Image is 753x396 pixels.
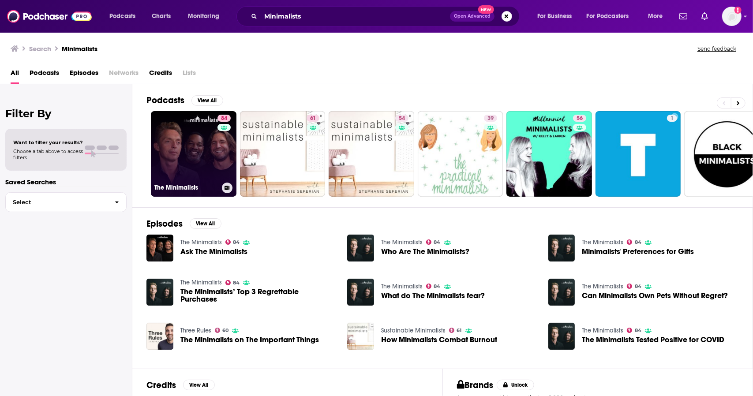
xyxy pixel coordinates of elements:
span: 54 [399,114,405,123]
span: 84 [434,240,441,244]
h2: Brands [457,380,494,391]
a: The Minimalists [381,283,423,290]
a: 56 [573,115,586,122]
a: Minimalists' Preferences for Gifts [582,248,694,255]
span: 84 [221,114,227,123]
button: open menu [182,9,231,23]
div: Search podcasts, credits, & more... [245,6,528,26]
img: Who Are The Minimalists? [347,235,374,262]
a: What do The Minimalists fear? [381,292,485,299]
button: open menu [103,9,147,23]
span: Want to filter your results? [13,139,83,146]
img: The Minimalists on The Important Things [146,323,173,350]
a: The Minimalists [582,327,623,334]
h3: Search [29,45,51,53]
span: More [648,10,663,22]
span: For Podcasters [587,10,629,22]
a: Can Minimalists Own Pets Without Regret? [582,292,728,299]
img: The Minimalists Tested Positive for COVID [548,323,575,350]
a: The Minimalists [180,279,222,286]
svg: Add a profile image [734,7,742,14]
a: 84The Minimalists [151,111,236,197]
a: How Minimalists Combat Burnout [381,336,497,344]
h2: Credits [146,380,176,391]
span: Lists [183,66,196,84]
span: 84 [635,240,641,244]
a: EpisodesView All [146,218,221,229]
img: Minimalists' Preferences for Gifts [548,235,575,262]
a: 61 [307,115,319,122]
button: open menu [531,9,583,23]
a: Sustainable Minimalists [381,327,446,334]
h2: Filter By [5,107,127,120]
img: Podchaser - Follow, Share and Rate Podcasts [7,8,92,25]
span: Monitoring [188,10,219,22]
h2: Podcasts [146,95,184,106]
span: 39 [487,114,494,123]
span: 56 [577,114,583,123]
a: Ask The Minimalists [180,248,247,255]
a: 84 [627,239,641,245]
span: 61 [457,329,462,332]
img: What do The Minimalists fear? [347,279,374,306]
a: 84 [627,328,641,333]
a: 60 [215,328,229,333]
h2: Episodes [146,218,183,229]
input: Search podcasts, credits, & more... [261,9,450,23]
a: 39 [418,111,503,197]
a: The Minimalists on The Important Things [180,336,319,344]
span: 84 [233,240,240,244]
a: The Minimalists [582,239,623,246]
a: 39 [484,115,497,122]
span: 84 [233,281,240,285]
span: 84 [635,329,641,332]
a: The Minimalists [582,283,623,290]
a: CreditsView All [146,380,215,391]
a: The Minimalists [381,239,423,246]
a: Charts [146,9,176,23]
img: User Profile [722,7,742,26]
span: Open Advanced [454,14,491,19]
button: View All [190,218,221,229]
h3: The Minimalists [154,184,218,191]
p: Saved Searches [5,178,127,186]
a: The Minimalists’ Top 3 Regrettable Purchases [146,279,173,306]
span: 60 [222,329,229,332]
a: 84 [426,284,441,289]
a: Episodes [70,66,98,84]
button: Select [5,192,127,212]
a: 1 [667,115,677,122]
span: Select [6,199,108,205]
a: PodcastsView All [146,95,223,106]
a: Can Minimalists Own Pets Without Regret? [548,279,575,306]
h3: Minimalists [62,45,97,53]
a: The Minimalists Tested Positive for COVID [582,336,724,344]
a: The Minimalists [180,239,222,246]
a: Who Are The Minimalists? [381,248,469,255]
a: Three Rules [180,327,211,334]
button: open menu [581,9,642,23]
a: Ask The Minimalists [146,235,173,262]
span: All [11,66,19,84]
a: Show notifications dropdown [698,9,712,24]
span: New [478,5,494,14]
a: 84 [426,239,441,245]
span: The Minimalists’ Top 3 Regrettable Purchases [180,288,337,303]
a: 61 [240,111,326,197]
a: 84 [627,284,641,289]
span: 84 [434,284,441,288]
a: 61 [449,328,462,333]
a: 56 [506,111,592,197]
span: Networks [109,66,139,84]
